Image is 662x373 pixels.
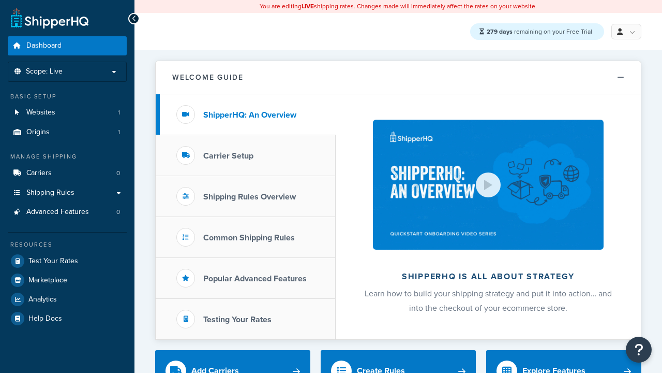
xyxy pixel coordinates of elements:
[8,36,127,55] a: Dashboard
[8,183,127,203] a: Shipping Rules
[203,192,296,202] h3: Shipping Rules Overview
[156,61,641,94] button: Welcome Guide
[302,2,314,11] b: LIVE
[8,309,127,328] a: Help Docs
[8,203,127,222] li: Advanced Features
[487,27,513,36] strong: 279 days
[116,169,120,178] span: 0
[626,337,652,363] button: Open Resource Center
[8,252,127,270] a: Test Your Rates
[8,203,127,222] a: Advanced Features0
[26,169,52,178] span: Carriers
[373,120,604,250] img: ShipperHQ is all about strategy
[26,208,89,217] span: Advanced Features
[26,67,63,76] span: Scope: Live
[8,103,127,122] li: Websites
[28,257,78,266] span: Test Your Rates
[203,315,272,324] h3: Testing Your Rates
[28,314,62,323] span: Help Docs
[26,41,62,50] span: Dashboard
[203,274,307,283] h3: Popular Advanced Features
[8,164,127,183] a: Carriers0
[28,276,67,285] span: Marketplace
[26,128,50,137] span: Origins
[8,152,127,161] div: Manage Shipping
[116,208,120,217] span: 0
[8,103,127,122] a: Websites1
[118,128,120,137] span: 1
[8,92,127,101] div: Basic Setup
[203,110,296,120] h3: ShipperHQ: An Overview
[363,272,613,281] h2: ShipperHQ is all about strategy
[8,240,127,249] div: Resources
[26,108,55,117] span: Websites
[172,74,244,81] h2: Welcome Guide
[26,189,74,197] span: Shipping Rules
[28,295,57,304] span: Analytics
[487,27,592,36] span: remaining on your Free Trial
[203,151,253,161] h3: Carrier Setup
[8,123,127,142] a: Origins1
[8,290,127,309] a: Analytics
[8,164,127,183] li: Carriers
[8,123,127,142] li: Origins
[203,233,295,242] h3: Common Shipping Rules
[118,108,120,117] span: 1
[8,271,127,290] a: Marketplace
[365,288,612,314] span: Learn how to build your shipping strategy and put it into action… and into the checkout of your e...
